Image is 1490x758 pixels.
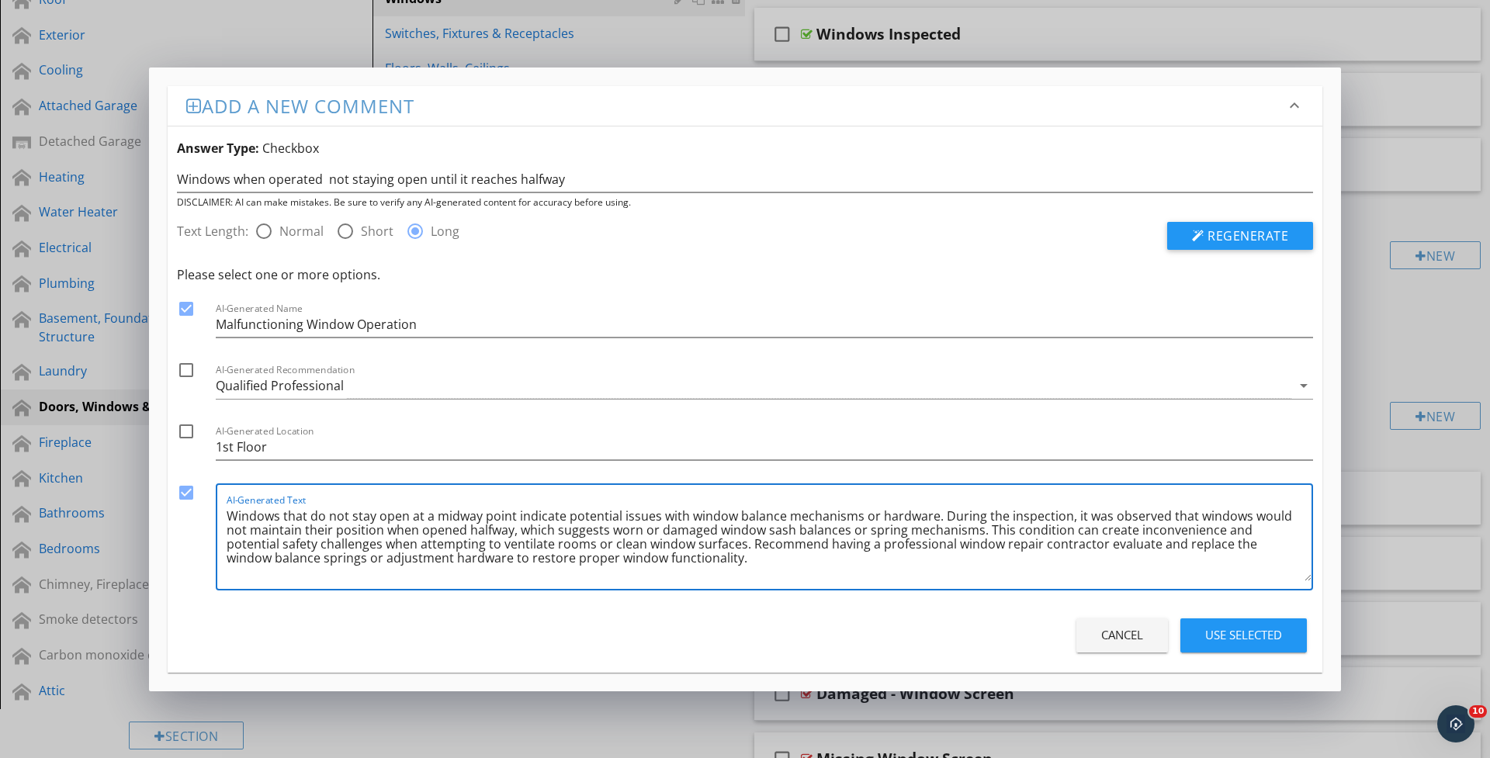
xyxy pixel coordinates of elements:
[1469,705,1487,718] span: 10
[431,223,459,239] label: Long
[177,265,1313,284] div: Please select one or more options.
[216,434,1313,460] input: AI-Generated Location
[186,95,1285,116] h3: Add a new comment
[1205,626,1282,644] div: Use Selected
[216,379,344,393] div: Qualified Professional
[1076,618,1168,652] button: Cancel
[1294,376,1313,395] i: arrow_drop_down
[1101,626,1143,644] div: Cancel
[177,196,1313,209] div: DISCLAIMER: AI can make mistakes. Be sure to verify any AI-generated content for accuracy before ...
[262,140,319,157] span: Checkbox
[279,223,324,239] label: Normal
[177,222,255,241] label: Text Length:
[216,312,1313,337] input: AI-Generated Name
[177,167,1313,192] input: Enter a few words (ex: leaky kitchen faucet)
[1167,222,1313,250] button: Regenerate
[1208,227,1288,244] span: Regenerate
[1285,96,1304,115] i: keyboard_arrow_down
[177,140,259,157] strong: Answer Type:
[361,223,393,239] label: Short
[1180,618,1307,652] button: Use Selected
[1437,705,1474,742] iframe: Intercom live chat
